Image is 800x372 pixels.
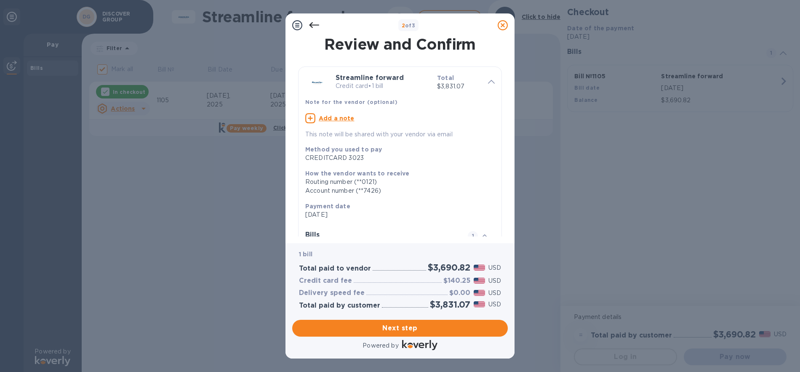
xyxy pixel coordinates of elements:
b: Method you used to pay [305,146,382,153]
h1: Review and Confirm [296,35,504,53]
u: Add a note [319,115,355,122]
h3: Delivery speed fee [299,289,365,297]
b: Total [437,74,454,81]
h2: $3,831.07 [430,299,470,310]
span: 1 [468,231,478,241]
h3: Total paid to vendor [299,265,371,273]
b: of 3 [402,22,416,29]
b: Note for the vendor (optional) [305,99,397,105]
span: 2 [402,22,405,29]
img: USD [474,278,485,284]
img: USD [474,290,485,296]
div: Streamline forwardCredit card•1 billTotal$3,831.07Note for the vendor (optional)Add a noteThis no... [305,74,495,139]
button: Next step [292,320,508,337]
p: [DATE] [305,210,488,219]
div: Account number (**7426) [305,186,488,195]
p: Credit card • 1 bill [336,82,430,90]
img: USD [474,301,485,307]
p: USD [488,289,501,298]
b: 1 bill [299,251,312,258]
img: USD [474,265,485,271]
span: Next step [299,323,501,333]
h3: $0.00 [449,289,470,297]
h3: $140.25 [443,277,470,285]
b: Streamline forward [336,74,404,82]
h2: $3,690.82 [428,262,470,273]
h3: Total paid by customer [299,302,380,310]
p: USD [488,300,501,309]
p: USD [488,276,501,285]
p: $3,831.07 [437,82,481,91]
div: Routing number (**0121) [305,178,488,186]
p: Powered by [363,341,398,350]
b: Payment date [305,203,350,210]
b: How the vendor wants to receive [305,170,410,177]
p: This note will be shared with your vendor via email [305,130,495,139]
div: CREDITCARD 3023 [305,154,488,162]
img: Logo [402,340,437,350]
h3: Bills [305,231,458,239]
p: USD [488,263,501,272]
h3: Credit card fee [299,277,352,285]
